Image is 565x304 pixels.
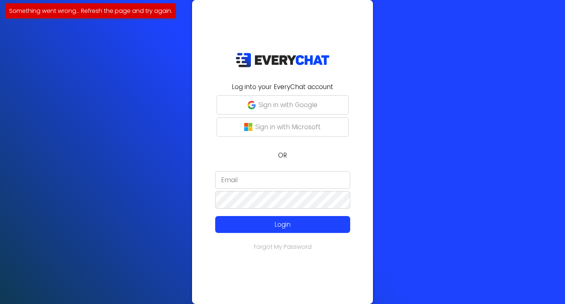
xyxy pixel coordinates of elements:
[254,243,312,251] a: Forgot My Password
[248,101,256,109] img: google-g.png
[196,82,369,92] h2: Log into your EveryChat account
[9,6,172,15] p: Something went wrong... Refresh the page and try again.
[259,100,317,110] p: Sign in with Google
[244,123,252,131] img: microsoft-logo.png
[217,117,349,137] button: Sign in with Microsoft
[217,95,349,114] button: Sign in with Google
[229,220,337,229] p: Login
[255,122,321,132] p: Sign in with Microsoft
[215,171,350,189] input: Email
[235,53,330,68] img: EveryChat_logo_dark.png
[196,151,369,160] p: OR
[215,216,350,233] button: Login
